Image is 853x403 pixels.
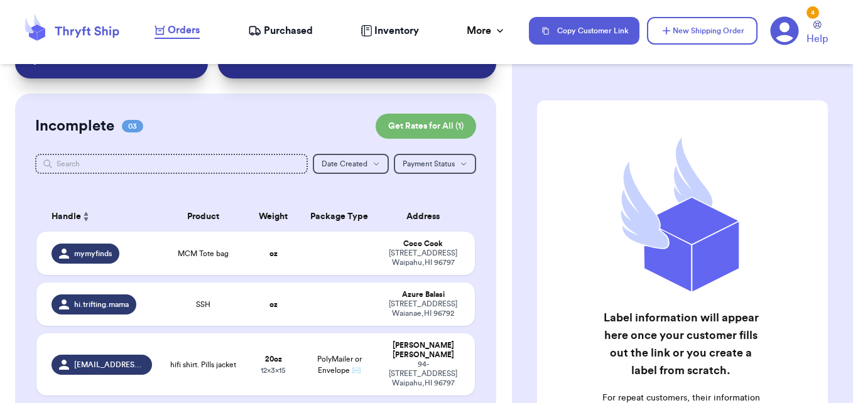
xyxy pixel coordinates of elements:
a: Purchased [248,23,313,38]
button: Get Rates for All (1) [376,114,476,139]
div: Coco Cook [386,239,460,249]
span: Handle [52,210,81,223]
strong: oz [269,301,278,308]
div: [PERSON_NAME] [PERSON_NAME] [386,341,460,360]
th: Weight [247,201,300,232]
a: Orders [155,23,200,39]
button: Copy Customer Link [529,17,639,45]
th: Package Type [300,201,379,232]
span: SSH [196,299,210,309]
span: Orders [168,23,200,38]
button: New Shipping Order [647,17,758,45]
strong: 20 oz [265,355,282,363]
strong: oz [269,250,278,257]
span: MCM Tote bag [178,249,229,259]
div: Azure Balasi [386,290,460,299]
button: Payment Status [394,154,476,174]
div: [STREET_ADDRESS] Waipahu , HI 96797 [386,249,460,267]
div: More [467,23,506,38]
span: mymyfinds [74,249,112,259]
div: 94-[STREET_ADDRESS] Waipahu , HI 96797 [386,360,460,388]
span: hifi shirt. Pills jacket [170,360,236,370]
button: Date Created [313,154,389,174]
a: Help [807,21,828,46]
div: [STREET_ADDRESS] Waianae , HI 96792 [386,299,460,318]
a: 4 [770,16,799,45]
span: Inventory [374,23,419,38]
span: 03 [122,120,143,132]
input: Search [35,154,308,174]
span: Help [807,31,828,46]
th: Address [379,201,475,232]
span: 12 x 3 x 15 [261,367,286,374]
th: Product [160,201,247,232]
h2: Label information will appear here once your customer fills out the link or you create a label fr... [600,309,761,379]
span: Date Created [322,160,367,168]
h2: Incomplete [35,116,114,136]
span: hi.trifting.mama [74,299,129,309]
span: PolyMailer or Envelope ✉️ [317,355,362,374]
button: Sort ascending [81,209,91,224]
span: Payment Status [403,160,455,168]
a: Inventory [361,23,419,38]
span: [EMAIL_ADDRESS][DOMAIN_NAME] [74,360,144,370]
span: Purchased [264,23,313,38]
div: 4 [807,6,819,19]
